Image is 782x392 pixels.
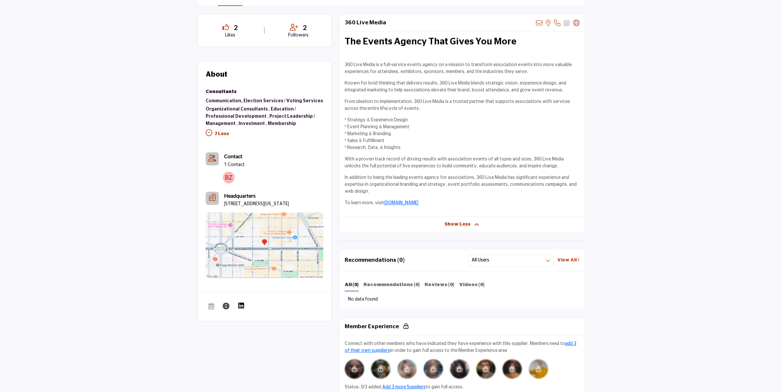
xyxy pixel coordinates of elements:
[345,340,580,354] p: Connect with other members who have indicated they have experience with this supplier. Members ne...
[345,117,580,151] p: * Strategy & Experience Design * Event Planning & Management * Marketing & Branding * Sales & Ful...
[206,32,255,39] p: Likes
[425,282,454,287] b: Reviews (0)
[450,359,470,379] img: image
[223,172,235,184] img: Bill Z.
[471,257,489,264] h2: All Users
[345,359,364,379] img: image
[234,22,238,32] span: 2
[206,114,315,126] a: Project Leadership / Management
[268,121,296,126] a: Membership
[345,384,580,391] p: Status: 0/3 added. to gain full access.
[224,201,289,208] p: [STREET_ADDRESS][US_STATE]
[267,113,268,119] span: ,
[345,174,580,195] p: In addition to being the leading events agency for associations, 360 Live Media has significant e...
[224,152,242,160] a: Contact
[348,296,378,303] span: No data found
[397,359,417,379] div: Please rate 5 vendors to connect with members.
[397,359,417,379] img: image
[424,359,443,379] img: image
[238,302,244,309] img: LinkedIn
[206,69,227,80] h2: About
[237,120,238,126] span: ,
[206,127,323,142] p: 7 Less
[469,255,554,266] button: All Users
[243,99,323,103] a: Election Services / Voting Services
[502,359,522,379] div: Please rate 5 vendors to connect with members.
[529,359,548,379] div: Please rate 5 vendors to connect with members.
[224,192,256,200] b: Headquarters
[239,121,265,126] a: Investment
[206,107,268,111] a: Organizational Consultants
[345,359,364,379] div: Please rate 5 vendors to connect with members.
[206,88,323,96] a: Consultants
[345,61,580,75] p: 360 Live Media is a full-service events agency on a mission to transform association events into ...
[206,192,219,205] button: Headquarter icon
[476,359,496,379] div: Please rate 5 vendors to connect with members.
[384,201,419,205] a: [DOMAIN_NAME]
[206,107,296,119] a: Education / Professional Development
[382,385,425,389] a: Add 3 more Suppliers
[445,221,471,228] span: Show Less
[266,120,267,126] span: ,
[345,257,405,264] h2: Recommendations (0)
[502,359,522,379] img: image
[224,162,245,168] a: 1 Contact
[450,359,470,379] div: Please rate 5 vendors to connect with members.
[206,99,242,103] a: Communication,
[345,282,359,287] b: All (0)
[371,359,391,379] div: Please rate 5 vendors to connect with members.
[363,282,420,287] b: Recommendations (0)
[345,323,408,330] h2: Member Experience
[274,32,323,39] p: Followers
[459,282,485,287] b: Videos (0)
[345,200,580,207] p: To learn more, visit
[206,88,323,96] div: Expert guidance across various areas, including technology, marketing, leadership, finance, educa...
[206,152,219,165] a: Link of redirect to contact page
[345,98,580,112] p: From ideation to implementation, 360 Live Media is a trusted partner that supports associations w...
[529,359,548,379] img: image
[345,80,580,94] p: Known for bold thinking that delivers results, 360 Live Media blends strategic vision, experience...
[224,153,242,159] b: Contact
[345,156,580,170] p: With a proven track record of driving results with association events of all types and sizes, 360...
[476,359,496,379] img: image
[557,257,580,264] a: View All
[345,37,580,48] h2: The Events Agency That Gives You More
[303,22,307,32] span: 2
[206,212,323,278] img: Location Map
[345,19,386,26] h2: 360 Live Media
[371,359,391,379] img: image
[269,106,270,111] span: ,
[424,359,443,379] div: Please rate 5 vendors to connect with members.
[206,152,219,165] button: Contact-Employee Icon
